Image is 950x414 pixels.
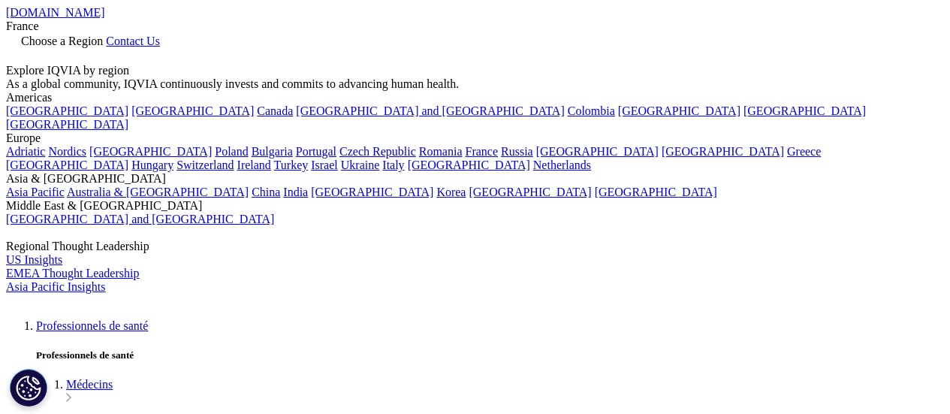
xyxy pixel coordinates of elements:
a: US Insights [6,253,62,266]
a: [GEOGRAPHIC_DATA] [469,186,591,198]
a: Turkey [274,159,309,171]
a: Contact Us [106,35,160,47]
a: Poland [215,145,248,158]
a: [GEOGRAPHIC_DATA] [743,104,866,117]
nav: Primary [6,319,944,405]
span: Choose a Region [21,35,103,47]
a: [GEOGRAPHIC_DATA] [6,118,128,131]
a: [GEOGRAPHIC_DATA] [408,159,530,171]
a: Israel [311,159,338,171]
a: Portugal [296,145,336,158]
a: Canada [257,104,293,117]
a: [GEOGRAPHIC_DATA] [131,104,254,117]
a: Asia Pacific Insights [6,280,105,293]
button: Paramètres des cookies [10,369,47,406]
a: [GEOGRAPHIC_DATA] [89,145,212,158]
h5: Professionnels de santé [36,349,944,361]
a: [DOMAIN_NAME] [6,6,105,19]
a: EMEA Thought Leadership [6,267,139,280]
a: Australia & [GEOGRAPHIC_DATA] [67,186,249,198]
a: Russia [501,145,533,158]
a: Korea [436,186,466,198]
a: [GEOGRAPHIC_DATA] [311,186,433,198]
a: [GEOGRAPHIC_DATA] [6,159,128,171]
a: Asia Pacific [6,186,65,198]
a: Switzerland [176,159,234,171]
a: [GEOGRAPHIC_DATA] [536,145,659,158]
a: [GEOGRAPHIC_DATA] [6,104,128,117]
div: Regional Thought Leadership [6,240,944,253]
a: Colombia [568,104,615,117]
div: Asia & [GEOGRAPHIC_DATA] [6,172,944,186]
a: India [283,186,308,198]
a: [GEOGRAPHIC_DATA] [662,145,784,158]
div: As a global community, IQVIA continuously invests and commits to advancing human health. [6,77,944,91]
a: [GEOGRAPHIC_DATA] [595,186,717,198]
a: France [466,145,499,158]
a: Bulgaria [252,145,293,158]
a: Médecins [66,378,113,391]
div: Europe [6,131,944,145]
a: Romania [419,145,463,158]
a: [GEOGRAPHIC_DATA] and [GEOGRAPHIC_DATA] [296,104,564,117]
a: Czech Republic [339,145,416,158]
a: Greece [787,145,821,158]
a: [GEOGRAPHIC_DATA] and [GEOGRAPHIC_DATA] [6,213,274,225]
a: Professionnels de santé [36,319,148,332]
div: France [6,20,944,33]
a: Ireland [237,159,271,171]
a: Netherlands [533,159,591,171]
a: China [252,186,280,198]
a: Adriatic [6,145,45,158]
a: [GEOGRAPHIC_DATA] [618,104,740,117]
a: Nordics [48,145,86,158]
a: Hungary [131,159,173,171]
a: Ukraine [341,159,380,171]
div: Explore IQVIA by region [6,64,944,77]
a: Italy [382,159,404,171]
div: Middle East & [GEOGRAPHIC_DATA] [6,199,944,213]
div: Americas [6,91,944,104]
